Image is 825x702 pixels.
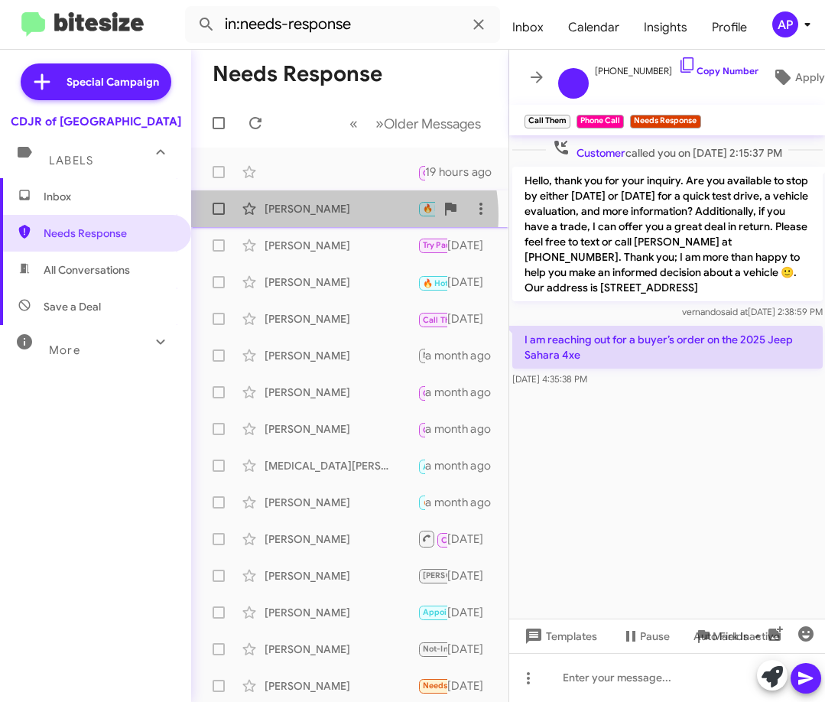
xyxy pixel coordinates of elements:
div: [DATE] [447,275,496,290]
span: Appointment Set [423,462,490,472]
span: 🔥 Hot [423,497,449,507]
span: [PHONE_NUMBER] [595,56,758,79]
div: I am reaching out for a buyer’s order on the 2025 Jeep Sahara 4xe [417,162,425,181]
input: Search [185,6,500,43]
div: [STREET_ADDRESS] [417,346,425,364]
span: Customer [577,146,625,160]
span: More [49,343,80,357]
span: Needs Response [44,226,174,241]
span: Call Them [423,388,463,398]
nav: Page navigation example [341,108,490,139]
div: [PERSON_NAME] [265,201,417,216]
div: ? [417,677,447,694]
small: Call Them [525,115,570,128]
div: [DATE] [447,642,496,657]
div: I will be by [DATE] morning. [417,603,447,621]
div: a month ago [425,348,503,363]
span: Inbox [44,189,174,204]
a: Insights [632,5,700,50]
span: Save a Deal [44,299,101,314]
span: 🔥 Hot [423,278,449,288]
p: Hello, thank you for your inquiry. Are you available to stop by either [DATE] or [DATE] for a qui... [512,167,823,301]
small: Needs Response [630,115,700,128]
span: Templates [521,622,597,650]
button: Previous [340,108,367,139]
div: No worries My appointment is [DATE] at 1:00 I'll be there to see [PERSON_NAME] saleswoman [417,309,447,328]
div: [DATE] [447,238,496,253]
span: vernando [DATE] 2:38:59 PM [681,306,822,317]
div: a month ago [425,385,503,400]
span: Auto Fields [693,622,767,650]
div: CDJR of [GEOGRAPHIC_DATA] [11,114,181,129]
div: [PERSON_NAME] [265,495,417,510]
small: Phone Call [577,115,624,128]
button: Templates [509,622,609,650]
span: All Conversations [44,262,130,278]
div: AP [772,11,798,37]
span: Appointment Set [423,607,490,617]
div: a month ago [425,495,503,510]
div: a month ago [425,458,503,473]
div: [PERSON_NAME] [265,275,417,290]
button: Pause [609,622,682,650]
a: Inbox [500,5,556,50]
span: called you on [DATE] 2:15:37 PM [546,138,788,161]
span: Not-Interested [423,350,482,360]
span: Call Them [423,168,463,178]
div: Thank you. Still waiting [417,419,425,438]
a: Calendar [556,5,632,50]
div: Any progress on the order? [417,200,435,217]
div: [DATE] [447,568,496,583]
div: [DATE] [447,311,496,327]
span: [PERSON_NAME] [423,570,491,580]
div: [PERSON_NAME] [265,348,417,363]
span: Try Pausing [423,240,467,250]
span: Call Them [423,315,463,325]
span: 🔥 Hot [423,203,449,213]
div: [PERSON_NAME] [265,531,417,547]
span: Not-Interested [423,644,482,654]
div: [DATE] [447,678,496,694]
div: [MEDICAL_DATA][PERSON_NAME] [265,458,417,473]
span: Pause [640,622,670,650]
span: [DATE] 4:35:38 PM [512,373,587,385]
div: [PERSON_NAME] [265,421,417,437]
p: I am reaching out for a buyer’s order on the 2025 Jeep Sahara 4xe [512,326,823,369]
div: The lien release is arriving [DATE]. What would you give me price wise if I were to tow it in for... [417,493,425,511]
div: Ready for food, fun, and thrills? [DATE] at [PERSON_NAME][GEOGRAPHIC_DATA] is [DATE]! Register: [... [417,567,447,584]
div: Inbound Call [417,529,447,548]
div: [PERSON_NAME] [265,678,417,694]
div: Talk to him. [417,640,447,658]
div: [PERSON_NAME] [265,385,417,400]
div: [PERSON_NAME] [265,311,417,327]
h1: Needs Response [213,62,382,86]
div: [DATE] [447,605,496,620]
button: Auto Fields [681,622,779,650]
a: Copy Number [678,65,758,76]
div: I actually bought a vehicle with you guys over the weekend [417,236,447,254]
button: AP [759,11,808,37]
div: [PERSON_NAME] [265,642,417,657]
span: said at [720,306,747,317]
span: Needs Response [423,681,488,691]
div: a month ago [425,421,503,437]
button: Next [366,108,490,139]
span: « [349,114,358,133]
span: Special Campaign [67,74,159,89]
div: Inbound Call [417,382,425,401]
div: Inbound Call [417,272,447,291]
span: Labels [49,154,93,167]
span: Call Them [441,535,481,545]
span: Older Messages [384,115,481,132]
a: Special Campaign [21,63,171,100]
span: Profile [700,5,759,50]
div: [PERSON_NAME] [265,238,417,253]
div: [DATE] [447,531,496,547]
div: [PERSON_NAME] [265,568,417,583]
div: Inbound Call [417,456,425,475]
div: 19 hours ago [425,164,505,180]
div: [PERSON_NAME] [265,605,417,620]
